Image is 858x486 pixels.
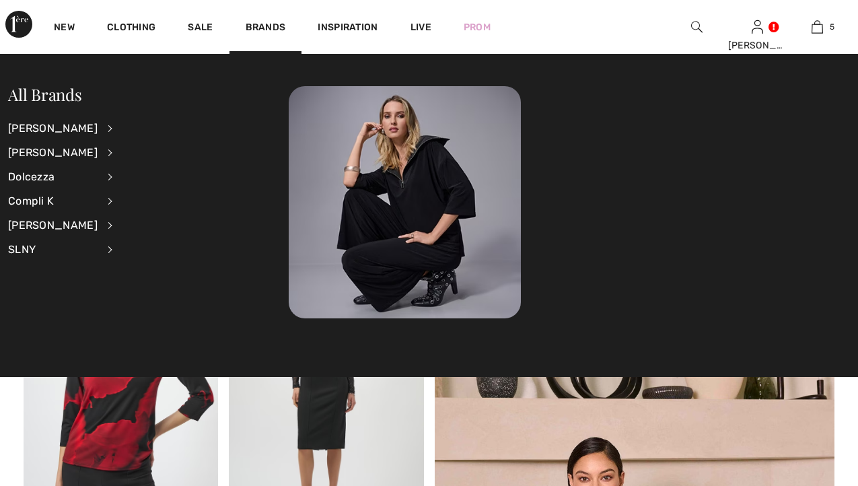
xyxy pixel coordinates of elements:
[752,19,763,35] img: My Info
[54,22,75,36] a: New
[464,20,491,34] a: Prom
[289,86,521,318] img: 250825112723_baf80837c6fd5.jpg
[8,83,82,105] a: All Brands
[691,19,703,35] img: search the website
[410,20,431,34] a: Live
[107,22,155,36] a: Clothing
[8,116,98,141] div: [PERSON_NAME]
[830,21,834,33] span: 5
[788,19,847,35] a: 5
[318,22,378,36] span: Inspiration
[8,189,98,213] div: Compli K
[752,20,763,33] a: Sign In
[246,22,286,36] a: Brands
[766,385,845,419] iframe: Opens a widget where you can find more information
[188,22,213,36] a: Sale
[8,141,98,165] div: [PERSON_NAME]
[8,238,98,262] div: SLNY
[812,19,823,35] img: My Bag
[8,213,98,238] div: [PERSON_NAME]
[8,165,98,189] div: Dolcezza
[728,38,787,53] div: [PERSON_NAME]
[5,11,32,38] img: 1ère Avenue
